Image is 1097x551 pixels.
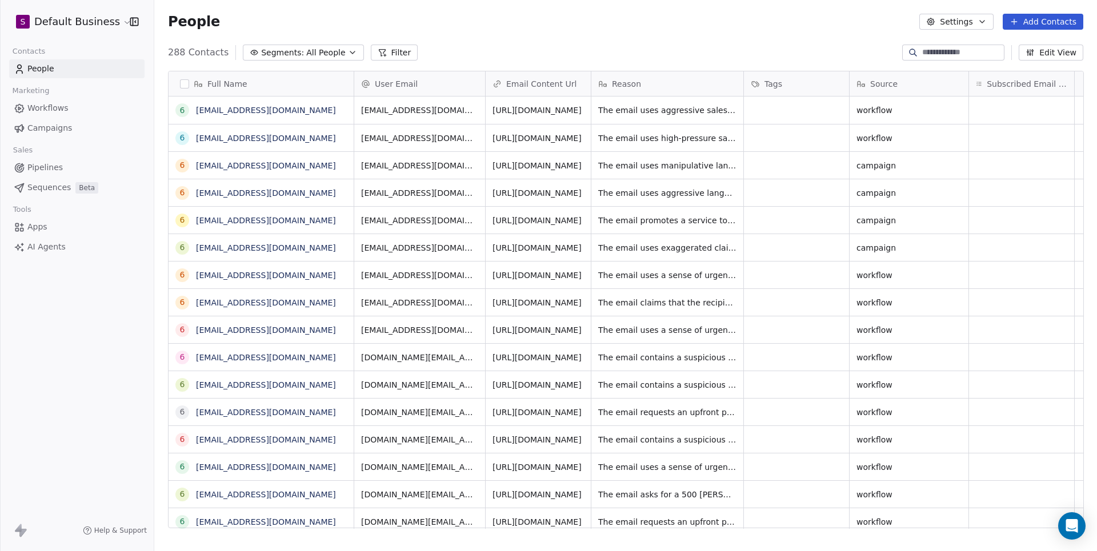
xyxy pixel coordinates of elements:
span: The email uses exaggerated claims and promises to improve athletic performance through unspecifie... [598,242,736,254]
a: [URL][DOMAIN_NAME] [493,243,582,252]
span: The email uses high-pressure sales tactics and vague promises of increased business without provi... [598,132,736,144]
span: [DOMAIN_NAME][EMAIL_ADDRESS][DOMAIN_NAME] [361,352,478,363]
span: [DOMAIN_NAME][EMAIL_ADDRESS][DOMAIN_NAME] [361,461,478,473]
a: [EMAIL_ADDRESS][DOMAIN_NAME] [196,298,336,307]
span: The email uses a sense of urgency and a direct link to a payment platform, which are common tacti... [598,461,736,473]
div: 6 [180,214,185,226]
a: [EMAIL_ADDRESS][DOMAIN_NAME] [196,188,336,198]
a: [URL][DOMAIN_NAME] [493,298,582,307]
a: [URL][DOMAIN_NAME] [493,106,582,115]
span: User Email [375,78,418,90]
span: Workflows [27,102,69,114]
span: workflow [856,379,962,391]
span: Sales [8,142,38,159]
div: Subscribed Email Categories [969,71,1074,96]
button: Filter [371,45,418,61]
span: Campaigns [27,122,72,134]
a: Pipelines [9,158,145,177]
span: workflow [856,489,962,500]
button: Edit View [1019,45,1083,61]
span: Tags [764,78,782,90]
span: [DOMAIN_NAME][EMAIL_ADDRESS][DOMAIN_NAME] [361,407,478,418]
span: workflow [856,461,962,473]
span: Reason [612,78,641,90]
span: workflow [856,516,962,528]
span: Apps [27,221,47,233]
a: [URL][DOMAIN_NAME] [493,271,582,280]
div: grid [169,96,354,529]
span: Email Content Url [506,78,576,90]
span: campaign [856,242,962,254]
a: [EMAIL_ADDRESS][DOMAIN_NAME] [196,216,336,225]
span: Help & Support [94,526,147,535]
span: The email uses a sense of urgency to pressure the recipient into clicking a link to update their ... [598,270,736,281]
span: [EMAIL_ADDRESS][DOMAIN_NAME] [361,324,478,336]
div: Email Content Url [486,71,591,96]
div: 6 [180,379,185,391]
a: [EMAIL_ADDRESS][DOMAIN_NAME] [196,435,336,444]
div: 6 [180,104,185,116]
a: [EMAIL_ADDRESS][DOMAIN_NAME] [196,325,336,335]
span: [DOMAIN_NAME][EMAIL_ADDRESS][DOMAIN_NAME] [361,489,478,500]
span: All People [306,47,345,59]
a: [EMAIL_ADDRESS][DOMAIN_NAME] [196,134,336,143]
div: Reason [591,71,743,96]
span: The email requests an upfront payment of 500 [PERSON_NAME] before starting a project, which is a ... [598,407,736,418]
span: [EMAIL_ADDRESS][DOMAIN_NAME] [361,187,478,199]
a: Workflows [9,99,145,118]
button: Settings [919,14,993,30]
a: [URL][DOMAIN_NAME] [493,216,582,225]
a: SequencesBeta [9,178,145,197]
span: [DOMAIN_NAME][EMAIL_ADDRESS][DOMAIN_NAME] [361,379,478,391]
span: workflow [856,352,962,363]
a: Help & Support [83,526,147,535]
span: [EMAIL_ADDRESS][DOMAIN_NAME] [361,160,478,171]
span: Marketing [7,82,54,99]
span: Tools [8,201,36,218]
div: 6 [180,406,185,418]
span: Default Business [34,14,120,29]
a: People [9,59,145,78]
a: [URL][DOMAIN_NAME] [493,462,582,472]
span: Subscribed Email Categories [987,78,1067,90]
button: SDefault Business [14,12,122,31]
a: [URL][DOMAIN_NAME] [493,134,582,143]
a: [EMAIL_ADDRESS][DOMAIN_NAME] [196,243,336,252]
span: [EMAIL_ADDRESS][DOMAIN_NAME] [361,215,478,226]
div: 6 [180,269,185,281]
span: 288 Contacts [168,46,229,59]
a: [EMAIL_ADDRESS][DOMAIN_NAME] [196,408,336,417]
a: [EMAIL_ADDRESS][DOMAIN_NAME] [196,462,336,472]
span: workflow [856,324,962,336]
span: AI Agents [27,241,66,253]
span: People [27,63,54,75]
a: [EMAIL_ADDRESS][DOMAIN_NAME] [196,271,336,280]
div: User Email [354,71,485,96]
span: workflow [856,434,962,445]
a: AI Agents [9,238,145,256]
div: 6 [180,488,185,500]
span: Source [870,78,898,90]
span: Beta [75,182,98,194]
span: The email asks for a 500 [PERSON_NAME] advance payment in exchange for hundreds of new clients, w... [598,489,736,500]
span: campaign [856,160,962,171]
span: [DOMAIN_NAME][EMAIL_ADDRESS][DOMAIN_NAME] [361,516,478,528]
a: [URL][DOMAIN_NAME] [493,435,582,444]
span: campaign [856,187,962,199]
div: 6 [180,324,185,336]
div: Source [850,71,968,96]
div: Open Intercom Messenger [1058,512,1086,540]
span: [EMAIL_ADDRESS][DOMAIN_NAME] [361,297,478,308]
span: Sequences [27,182,71,194]
a: [URL][DOMAIN_NAME] [493,188,582,198]
a: [EMAIL_ADDRESS][DOMAIN_NAME] [196,490,336,499]
span: workflow [856,104,962,116]
div: 6 [180,132,185,144]
a: [EMAIL_ADDRESS][DOMAIN_NAME] [196,353,336,362]
span: The email claims that the recipient's course access is at risk and prompts them to update their p... [598,297,736,308]
a: Campaigns [9,119,145,138]
div: Full Name [169,71,354,96]
span: [EMAIL_ADDRESS][DOMAIN_NAME] [361,242,478,254]
div: 6 [180,159,185,171]
div: 6 [180,242,185,254]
